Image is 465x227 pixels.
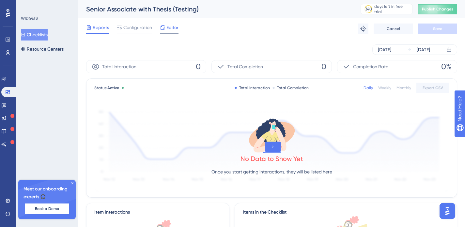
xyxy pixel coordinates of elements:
span: Configuration [123,24,152,31]
div: 340 [365,7,372,12]
span: 0 [196,61,201,72]
span: Reports [93,24,109,31]
span: Save [433,26,442,31]
div: No Data to Show Yet [240,154,303,163]
button: Book a Demo [25,203,69,214]
span: Active [107,86,119,90]
div: [DATE] [378,46,391,54]
span: Editor [166,24,178,31]
div: Weekly [378,85,391,90]
span: Total Interaction [102,63,136,71]
span: Need Help? [15,2,41,9]
button: Checklists [21,29,48,41]
span: Status: [94,85,119,90]
div: Senior Associate with Thesis (Testing) [86,5,344,14]
span: Meet our onboarding experts 🎧 [23,185,70,201]
button: Cancel [374,24,413,34]
span: 0% [441,61,452,72]
div: WIDGETS [21,16,38,21]
div: days left in free trial [374,4,411,14]
button: Export CSV [416,83,449,93]
div: Monthly [396,85,411,90]
button: Publish Changes [418,4,457,14]
span: Book a Demo [35,206,59,211]
span: Export CSV [423,85,443,90]
div: Item Interactions [94,208,130,216]
p: Once you start getting interactions, they will be listed here [211,168,332,176]
div: Total Completion [272,85,309,90]
button: Save [418,24,457,34]
div: Items in the Checklist [243,208,449,216]
div: Total Interaction [235,85,270,90]
div: Daily [364,85,373,90]
span: Total Completion [227,63,263,71]
iframe: UserGuiding AI Assistant Launcher [438,201,457,221]
span: Completion Rate [353,63,388,71]
span: Cancel [387,26,400,31]
span: 0 [321,61,326,72]
button: Resource Centers [21,43,64,55]
span: Publish Changes [422,7,453,12]
div: [DATE] [417,46,430,54]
